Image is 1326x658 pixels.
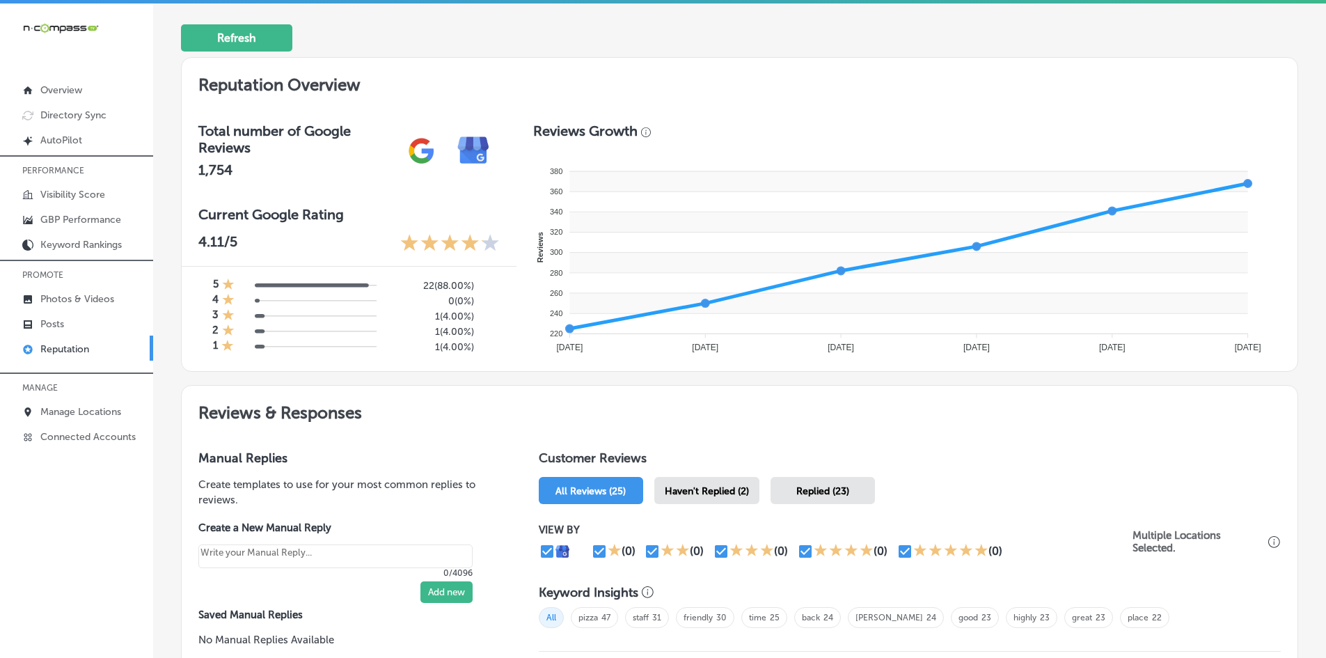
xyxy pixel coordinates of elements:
[1072,613,1092,622] a: great
[1040,613,1050,622] a: 23
[40,406,121,418] p: Manage Locations
[823,613,833,622] a: 24
[198,477,494,508] p: Create templates to use for your most common replies to reviews.
[988,545,1002,558] div: (0)
[814,543,874,560] div: 4 Stars
[550,248,562,256] tspan: 300
[22,22,99,35] img: 660ab0bf-5cc7-4cb8-ba1c-48b5ae0f18e60NCTV_CLogo_TV_Black_-500x88.png
[1096,613,1105,622] a: 23
[212,308,219,324] h4: 3
[828,343,854,352] tspan: [DATE]
[749,613,766,622] a: time
[198,233,237,255] p: 4.11 /5
[388,326,474,338] h5: 1 ( 4.00% )
[198,123,395,156] h3: Total number of Google Reviews
[981,613,991,622] a: 23
[550,187,562,196] tspan: 360
[1013,613,1036,622] a: highly
[550,167,562,175] tspan: 380
[388,295,474,307] h5: 0 ( 0% )
[536,232,544,263] text: Reviews
[40,134,82,146] p: AutoPilot
[198,522,473,534] label: Create a New Manual Reply
[578,613,598,622] a: pizza
[181,24,292,52] button: Refresh
[40,318,64,330] p: Posts
[40,343,89,355] p: Reputation
[796,485,849,497] span: Replied (23)
[221,339,234,354] div: 1 Star
[1132,529,1265,554] p: Multiple Locations Selected.
[622,545,636,558] div: (0)
[395,125,448,177] img: gPZS+5FD6qPJAAAAABJRU5ErkJggg==
[533,123,638,139] h3: Reviews Growth
[652,613,661,622] a: 31
[388,280,474,292] h5: 22 ( 88.00% )
[608,543,622,560] div: 1 Star
[550,207,562,216] tspan: 340
[182,58,1297,106] h2: Reputation Overview
[665,485,749,497] span: Haven't Replied (2)
[633,613,649,622] a: staff
[420,581,473,603] button: Add new
[40,431,136,443] p: Connected Accounts
[448,125,500,177] img: e7ababfa220611ac49bdb491a11684a6.png
[539,607,564,628] span: All
[40,84,82,96] p: Overview
[874,545,887,558] div: (0)
[958,613,978,622] a: good
[1128,613,1149,622] a: place
[556,343,583,352] tspan: [DATE]
[1235,343,1261,352] tspan: [DATE]
[212,324,219,339] h4: 2
[182,386,1297,434] h2: Reviews & Responses
[198,545,473,568] textarea: Create your Quick Reply
[400,233,500,255] div: 4.11 Stars
[692,343,718,352] tspan: [DATE]
[40,109,106,121] p: Directory Sync
[539,524,1132,536] p: VIEW BY
[690,545,704,558] div: (0)
[40,293,114,305] p: Photos & Videos
[855,613,923,622] a: [PERSON_NAME]
[601,613,610,622] a: 47
[550,269,562,277] tspan: 280
[963,343,990,352] tspan: [DATE]
[550,228,562,236] tspan: 320
[913,543,988,560] div: 5 Stars
[555,485,626,497] span: All Reviews (25)
[550,309,562,318] tspan: 240
[539,451,1281,471] h1: Customer Reviews
[1152,613,1162,622] a: 22
[222,293,235,308] div: 1 Star
[1099,343,1126,352] tspan: [DATE]
[388,341,474,353] h5: 1 ( 4.00% )
[198,568,473,578] p: 0/4096
[550,289,562,297] tspan: 260
[388,311,474,322] h5: 1 ( 4.00% )
[213,339,218,354] h4: 1
[926,613,936,622] a: 24
[198,609,494,621] label: Saved Manual Replies
[774,545,788,558] div: (0)
[40,239,122,251] p: Keyword Rankings
[198,451,494,466] h3: Manual Replies
[222,324,235,339] div: 1 Star
[198,206,500,223] h3: Current Google Rating
[198,632,494,648] p: No Manual Replies Available
[213,278,219,293] h4: 5
[550,329,562,338] tspan: 220
[539,585,638,600] h3: Keyword Insights
[40,189,105,201] p: Visibility Score
[222,308,235,324] div: 1 Star
[222,278,235,293] div: 1 Star
[729,543,774,560] div: 3 Stars
[198,162,395,178] h2: 1,754
[40,214,121,226] p: GBP Performance
[802,613,820,622] a: back
[212,293,219,308] h4: 4
[661,543,690,560] div: 2 Stars
[770,613,780,622] a: 25
[716,613,727,622] a: 30
[684,613,713,622] a: friendly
